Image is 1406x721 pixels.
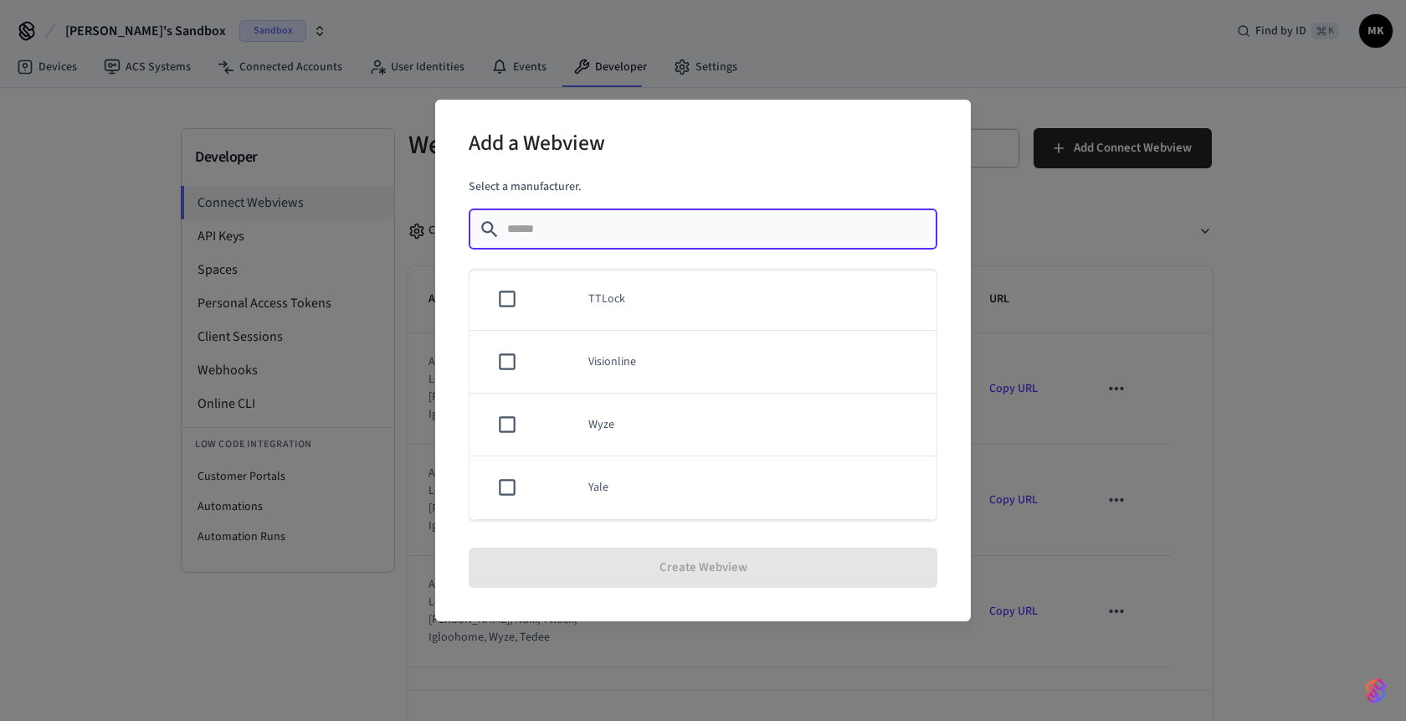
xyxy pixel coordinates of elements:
h2: Add a Webview [469,120,605,171]
td: Yale [568,456,936,519]
td: Visionline [568,331,936,394]
td: TTLock [568,268,936,331]
p: Select a manufacturer. [469,178,937,196]
td: Wyze [568,394,936,456]
img: SeamLogoGradient.69752ec5.svg [1366,677,1386,704]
